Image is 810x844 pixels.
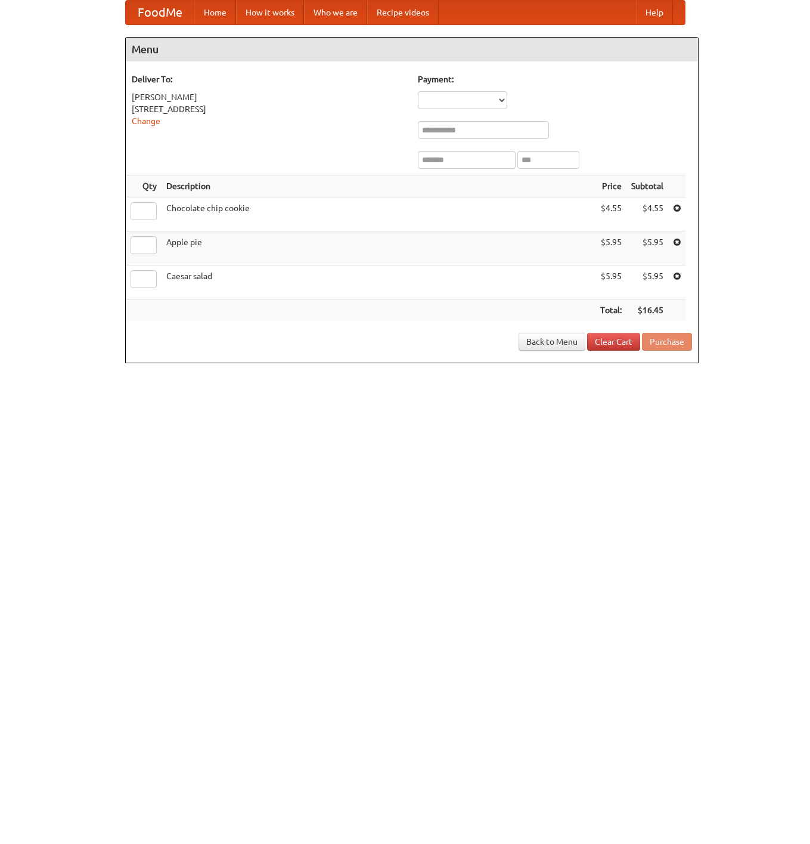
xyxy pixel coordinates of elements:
[304,1,367,24] a: Who we are
[132,116,160,126] a: Change
[587,333,640,351] a: Clear Cart
[126,1,194,24] a: FoodMe
[642,333,692,351] button: Purchase
[595,265,626,299] td: $5.95
[626,299,668,321] th: $16.45
[132,91,406,103] div: [PERSON_NAME]
[194,1,236,24] a: Home
[132,103,406,115] div: [STREET_ADDRESS]
[595,231,626,265] td: $5.95
[162,175,595,197] th: Description
[595,299,626,321] th: Total:
[418,73,692,85] h5: Payment:
[595,197,626,231] td: $4.55
[519,333,585,351] a: Back to Menu
[162,197,595,231] td: Chocolate chip cookie
[636,1,673,24] a: Help
[132,73,406,85] h5: Deliver To:
[126,38,698,61] h4: Menu
[626,265,668,299] td: $5.95
[626,197,668,231] td: $4.55
[162,265,595,299] td: Caesar salad
[236,1,304,24] a: How it works
[367,1,439,24] a: Recipe videos
[626,175,668,197] th: Subtotal
[162,231,595,265] td: Apple pie
[626,231,668,265] td: $5.95
[126,175,162,197] th: Qty
[595,175,626,197] th: Price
